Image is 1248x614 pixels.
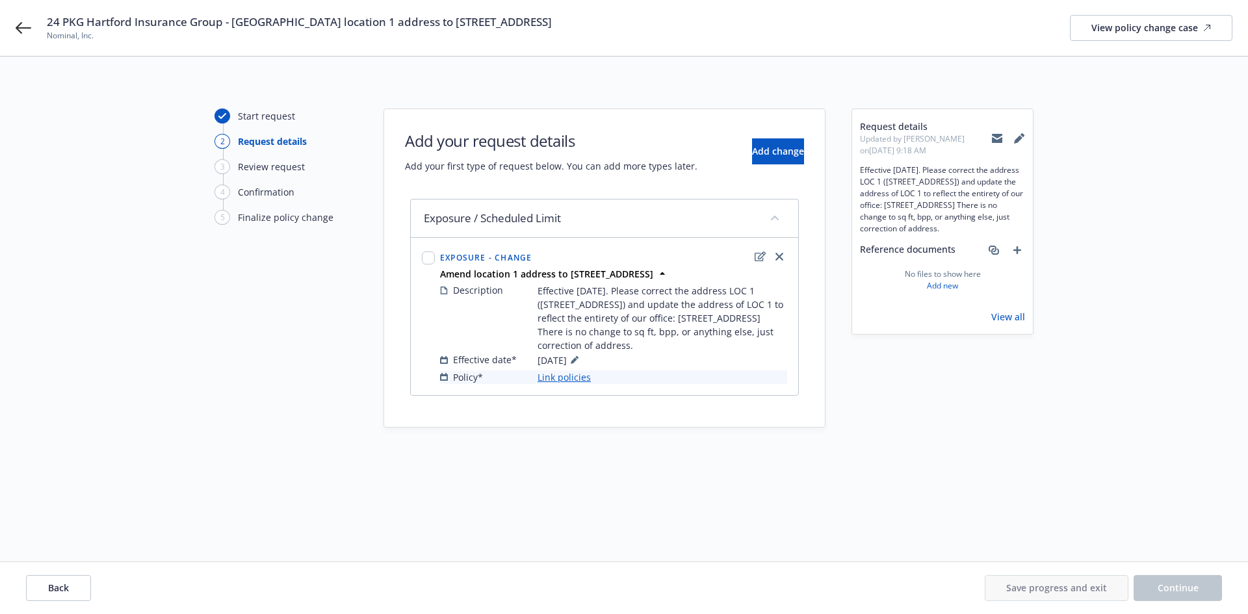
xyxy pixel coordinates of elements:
span: Back [48,582,69,594]
span: Effective [DATE]. Please correct the address LOC 1 ([STREET_ADDRESS]) and update the address of L... [860,164,1025,235]
div: 5 [214,210,230,225]
span: Updated by [PERSON_NAME] on [DATE] 9:18 AM [860,133,991,157]
button: Back [26,575,91,601]
div: Confirmation [238,185,294,199]
span: No files to show here [905,268,981,280]
span: 24 PKG Hartford Insurance Group - [GEOGRAPHIC_DATA] location 1 address to [STREET_ADDRESS] [47,14,552,30]
span: Add your first type of request below. You can add more types later. [405,159,697,173]
a: edit [752,249,768,264]
span: Reference documents [860,242,955,258]
span: Request details [860,120,991,133]
div: 4 [214,185,230,199]
a: add [1009,242,1025,258]
button: collapse content [764,207,785,228]
span: Continue [1158,582,1199,594]
span: Nominal, Inc. [47,30,552,42]
a: close [772,249,787,264]
span: Effective [DATE]. Please correct the address LOC 1 ([STREET_ADDRESS]) and update the address of L... [538,284,787,352]
a: View policy change case [1070,15,1232,41]
h1: Add your request details [405,130,697,151]
strong: Amend location 1 address to [STREET_ADDRESS] [440,268,653,280]
a: View all [991,310,1025,324]
span: Description [453,283,503,297]
a: Add new [927,280,958,292]
div: 3 [214,159,230,174]
div: View policy change case [1091,16,1211,40]
button: Save progress and exit [985,575,1128,601]
a: Link policies [538,370,591,384]
span: Policy* [453,370,483,384]
div: 2 [214,134,230,149]
a: associate [986,242,1002,258]
button: Add change [752,138,804,164]
button: Continue [1134,575,1222,601]
div: Start request [238,109,295,123]
span: Save progress and exit [1006,582,1107,594]
div: Review request [238,160,305,173]
span: Exposure / Scheduled Limit [424,211,561,226]
span: Exposure - Change [440,252,532,263]
span: Effective date* [453,353,517,366]
div: Exposure / Scheduled Limitcollapse content [411,199,798,238]
span: [DATE] [538,352,582,368]
div: Finalize policy change [238,211,333,224]
span: Add change [752,145,804,157]
div: Request details [238,134,307,148]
